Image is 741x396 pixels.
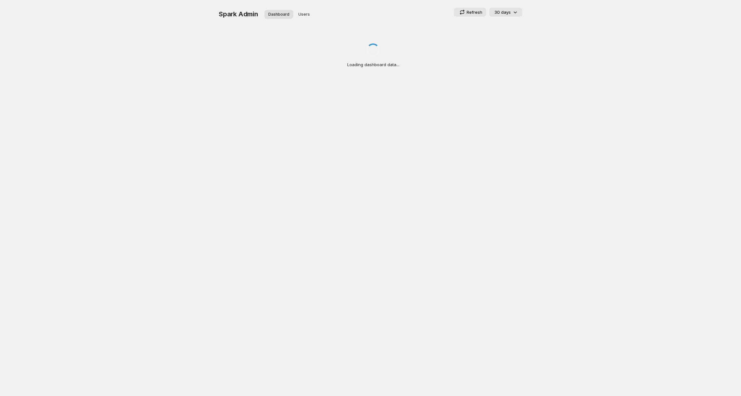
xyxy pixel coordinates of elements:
[467,9,482,15] p: Refresh
[454,8,486,17] button: Refresh
[268,12,289,17] span: Dashboard
[298,12,310,17] span: Users
[294,10,314,19] button: User management
[219,10,258,18] span: Spark Admin
[264,10,293,19] button: Dashboard overview
[347,61,399,68] p: Loading dashboard data...
[494,9,511,15] p: 30 days
[489,8,522,17] button: 30 days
